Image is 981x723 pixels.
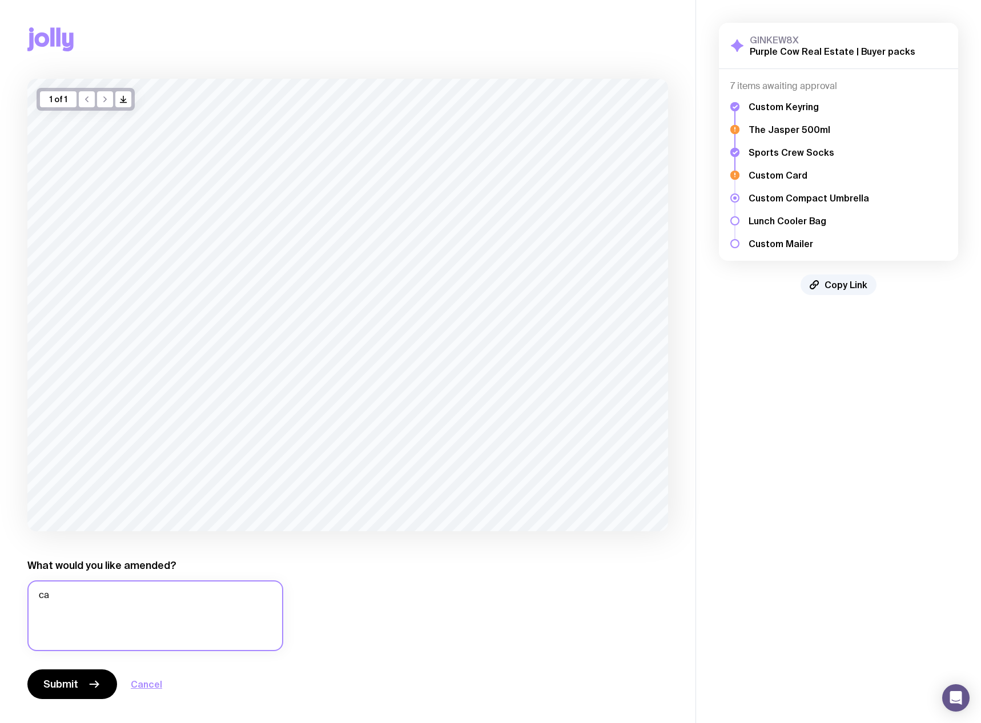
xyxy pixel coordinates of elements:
h5: Lunch Cooler Bag [749,215,869,227]
h4: 7 items awaiting approval [730,80,947,92]
h5: Custom Compact Umbrella [749,192,869,204]
h5: Custom Mailer [749,238,869,249]
h5: Custom Keyring [749,101,869,112]
button: Submit [27,669,117,699]
div: Open Intercom Messenger [942,684,970,712]
h5: Sports Crew Socks [749,147,869,158]
h3: GINKEW8X [750,34,915,46]
label: What would you like amended? [27,559,176,572]
h2: Purple Cow Real Estate | Buyer packs [750,46,915,57]
button: Copy Link [801,274,877,295]
h5: The Jasper 500ml [749,124,869,135]
g: /> /> [120,96,127,103]
h5: Custom Card [749,169,869,181]
div: 1 of 1 [40,91,77,107]
button: Cancel [131,677,162,691]
span: Submit [43,677,78,691]
span: Copy Link [825,279,867,290]
button: />/> [115,91,131,107]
